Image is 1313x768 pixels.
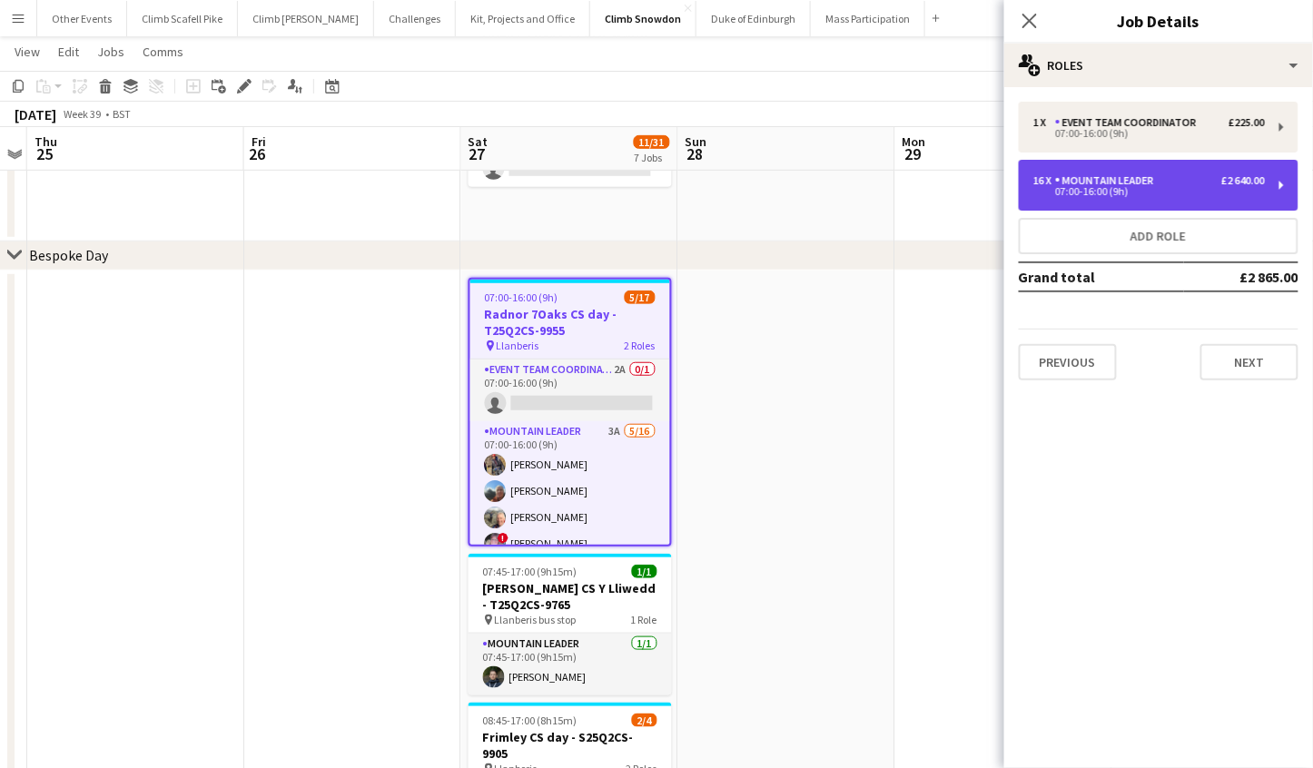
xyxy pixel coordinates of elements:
[29,246,108,264] div: Bespoke Day
[15,44,40,60] span: View
[90,40,132,64] a: Jobs
[1019,218,1298,254] button: Add role
[696,1,811,36] button: Duke of Edinburgh
[35,133,57,150] span: Thu
[686,133,707,150] span: Sun
[469,729,672,762] h3: Frimley CS day - S25Q2CS-9905
[1229,116,1265,129] div: £225.00
[1004,44,1313,87] div: Roles
[900,143,926,164] span: 29
[1221,174,1265,187] div: £2 640.00
[683,143,707,164] span: 28
[1184,262,1298,291] td: £2 865.00
[625,290,656,304] span: 5/17
[470,306,670,339] h3: Radnor 7Oaks CS day - T25Q2CS-9955
[1055,116,1204,129] div: Event Team Coordinator
[252,133,266,150] span: Fri
[632,714,657,727] span: 2/4
[483,714,578,727] span: 08:45-17:00 (8h15m)
[1200,344,1298,380] button: Next
[32,143,57,164] span: 25
[499,533,509,544] span: !
[1033,129,1265,138] div: 07:00-16:00 (9h)
[60,107,105,121] span: Week 39
[497,339,539,352] span: Llanberis
[1055,174,1161,187] div: Mountain Leader
[635,151,669,164] div: 7 Jobs
[127,1,238,36] button: Climb Scafell Pike
[1033,116,1055,129] div: 1 x
[143,44,183,60] span: Comms
[634,135,670,149] span: 11/31
[903,133,926,150] span: Mon
[7,40,47,64] a: View
[238,1,374,36] button: Climb [PERSON_NAME]
[590,1,696,36] button: Climb Snowdon
[37,1,127,36] button: Other Events
[470,359,670,421] app-card-role: Event Team Coordinator2A0/107:00-16:00 (9h)
[631,613,657,626] span: 1 Role
[632,565,657,578] span: 1/1
[1033,174,1055,187] div: 16 x
[483,565,578,578] span: 07:45-17:00 (9h15m)
[1033,187,1265,196] div: 07:00-16:00 (9h)
[97,44,124,60] span: Jobs
[15,105,56,123] div: [DATE]
[811,1,925,36] button: Mass Participation
[1019,344,1117,380] button: Previous
[485,290,558,304] span: 07:00-16:00 (9h)
[495,613,577,626] span: Llanberis bus stop
[625,339,656,352] span: 2 Roles
[469,554,672,695] app-job-card: 07:45-17:00 (9h15m)1/1[PERSON_NAME] CS Y Lliwedd - T25Q2CS-9765 Llanberis bus stop1 RoleMountain ...
[1019,262,1184,291] td: Grand total
[469,278,672,546] app-job-card: 07:00-16:00 (9h)5/17Radnor 7Oaks CS day - T25Q2CS-9955 Llanberis2 RolesEvent Team Coordinator2A0/...
[469,580,672,613] h3: [PERSON_NAME] CS Y Lliwedd - T25Q2CS-9765
[58,44,79,60] span: Edit
[456,1,590,36] button: Kit, Projects and Office
[51,40,86,64] a: Edit
[249,143,266,164] span: 26
[374,1,456,36] button: Challenges
[469,133,489,150] span: Sat
[135,40,191,64] a: Comms
[466,143,489,164] span: 27
[469,634,672,695] app-card-role: Mountain Leader1/107:45-17:00 (9h15m)[PERSON_NAME]
[1004,9,1313,33] h3: Job Details
[113,107,131,121] div: BST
